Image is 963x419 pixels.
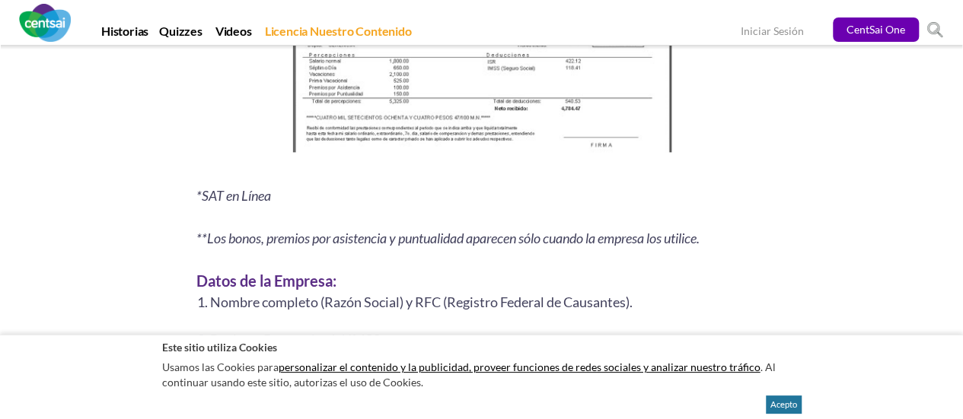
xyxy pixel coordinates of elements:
a: Licencia Nuestro Contenido [260,24,417,45]
a: Videos [210,24,257,45]
a: CentSai One [833,17,919,42]
a: Quizzes [154,24,208,45]
img: CentSai [19,4,71,42]
button: Acepto [766,395,802,414]
i: **Los bonos, premios por asistencia y puntualidad aparecen sólo cuando la empresa los utilice. [196,230,700,247]
i: *SAT en Línea [196,188,271,205]
h2: Este sitio utiliza Cookies [162,340,802,354]
a: Iniciar Sesión [741,24,804,40]
a: Historias [96,24,154,45]
li: Registro Patronal o del IMSS. [210,329,767,349]
li: Nombre completo (Razón Social) y RFC (Registro Federal de Causantes). [210,292,767,312]
h3: Datos de la Empresa: [196,269,767,292]
p: Usamos las Cookies para . Al continuar usando este sitio, autorizas el uso de Cookies. [162,356,802,393]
